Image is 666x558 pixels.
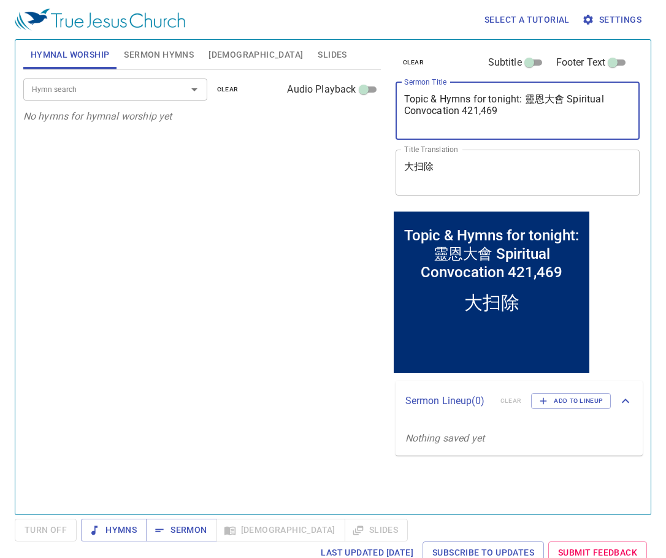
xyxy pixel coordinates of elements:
span: clear [403,57,424,68]
iframe: from-child [391,208,592,376]
button: clear [210,82,246,97]
span: clear [217,84,239,95]
i: No hymns for hymnal worship yet [23,110,172,122]
span: Select a tutorial [484,12,570,28]
span: Subtitle [488,55,522,70]
span: Audio Playback [287,82,356,97]
button: Settings [580,9,646,31]
span: Settings [584,12,641,28]
button: Add to Lineup [531,393,611,409]
span: Add to Lineup [539,396,603,407]
button: Open [186,81,203,98]
span: [DEMOGRAPHIC_DATA] [209,47,303,63]
p: Sermon Lineup ( 0 ) [405,394,491,408]
button: Hymns [81,519,147,541]
textarea: Topic & Hymns for tonight: 靈恩大會 Spiritual Convocation 421,469 [404,93,632,128]
span: Hymns [91,522,137,538]
textarea: 大扫除 [404,161,632,184]
div: Sermon Lineup(0)clearAdd to Lineup [396,381,643,421]
span: Sermon [156,522,207,538]
button: clear [396,55,432,70]
span: Slides [318,47,346,63]
i: Nothing saved yet [405,432,485,444]
span: Footer Text [556,55,606,70]
button: Sermon [146,519,216,541]
span: Hymnal Worship [31,47,110,63]
button: Select a tutorial [480,9,575,31]
span: Sermon Hymns [124,47,194,63]
img: True Jesus Church [15,9,185,31]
